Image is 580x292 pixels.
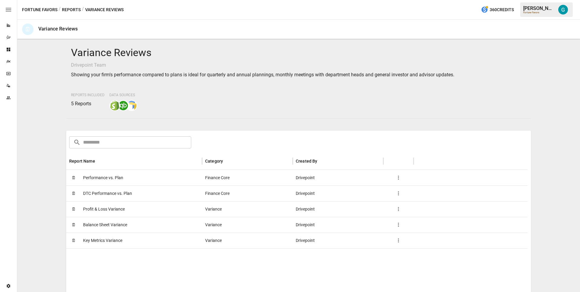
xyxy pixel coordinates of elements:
[558,5,568,14] img: Gavin Acres
[62,6,81,14] button: Reports
[69,159,95,163] div: Report Name
[69,205,78,214] span: 🗓
[59,6,61,14] div: /
[293,233,383,248] div: Drivepoint
[127,101,137,110] img: smart model
[523,5,555,11] div: [PERSON_NAME]
[293,217,383,233] div: Drivepoint
[293,186,383,201] div: Drivepoint
[109,93,135,97] span: Data Sources
[69,236,78,245] span: 🗓
[69,220,78,229] span: 🗓
[38,26,78,32] div: Variance Reviews
[69,173,78,182] span: 🗓
[118,101,128,110] img: quickbooks
[296,159,317,163] div: Created By
[202,201,293,217] div: Variance
[96,157,104,165] button: Sort
[71,93,105,97] span: Reports Included
[83,217,127,233] span: Balance Sheet Variance
[293,170,383,186] div: Drivepoint
[82,6,84,14] div: /
[83,186,132,201] span: DTC Performance vs. Plan
[71,71,526,78] p: Showing your firm's performance compared to plans is ideal for quarterly and annual plannings, mo...
[83,202,125,217] span: Profit & Loss Variance
[22,24,34,35] div: 🗓
[555,1,572,18] button: Gavin Acres
[71,46,526,59] h4: Variance Reviews
[71,100,105,107] p: 5 Reports
[69,189,78,198] span: 🗓
[523,11,555,14] div: Fortune Favors
[83,170,123,186] span: Performance vs. Plan
[318,157,327,165] button: Sort
[22,6,57,14] button: Fortune Favors
[490,6,514,14] span: 360 Credits
[71,62,526,69] p: Drivepoint Team
[224,157,232,165] button: Sort
[83,233,122,248] span: Key Metrics Variance
[293,201,383,217] div: Drivepoint
[205,159,223,163] div: Category
[202,217,293,233] div: Variance
[478,4,516,15] button: 360Credits
[202,170,293,186] div: Finance Core
[110,101,120,110] img: shopify
[202,233,293,248] div: Variance
[202,186,293,201] div: Finance Core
